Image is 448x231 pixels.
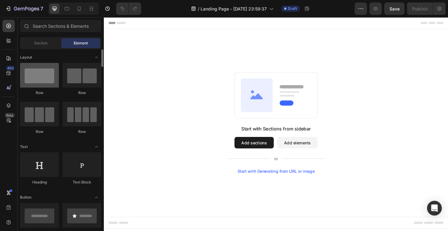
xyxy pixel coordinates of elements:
div: Row [20,129,59,134]
div: Publish [412,6,428,12]
span: Toggle open [92,142,101,152]
p: 7 [40,5,43,12]
div: Row [20,90,59,96]
div: Open Intercom Messenger [427,201,442,216]
span: Button [20,195,31,200]
button: Add sections [140,129,182,141]
button: Publish [407,2,433,15]
span: Toggle open [92,52,101,62]
button: Save [384,2,405,15]
span: Landing Page - [DATE] 23:59:37 [201,6,267,12]
div: Text Block [63,179,101,185]
span: / [198,6,199,12]
div: 450 [6,66,15,71]
span: Save [389,6,400,11]
div: Undo/Redo [116,2,141,15]
div: Row [63,90,101,96]
span: Draft [288,6,297,11]
span: Toggle open [92,192,101,202]
div: Beta [5,113,15,118]
span: Section [34,40,47,46]
div: Start with Sections from sidebar [148,116,222,124]
span: Layout [20,55,32,60]
div: Start with Generating from URL or image [144,163,226,168]
span: Element [74,40,88,46]
span: Text [20,144,28,150]
div: Heading [20,179,59,185]
button: Add elements [186,129,230,141]
button: 7 [2,2,46,15]
div: Row [63,129,101,134]
iframe: Design area [104,17,448,231]
input: Search Sections & Elements [20,20,101,32]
